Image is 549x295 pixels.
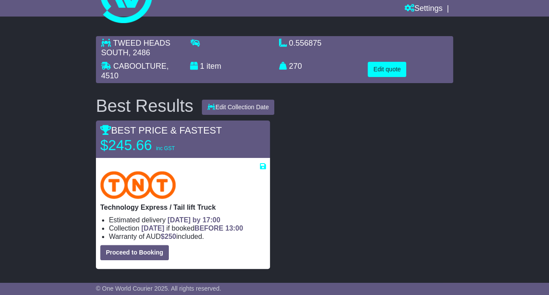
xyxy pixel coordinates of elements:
button: Edit quote [368,62,406,77]
span: © One World Courier 2025. All rights reserved. [96,285,221,292]
span: item [207,62,221,70]
span: 270 [289,62,302,70]
span: inc GST [156,145,174,151]
img: TNT Domestic: Technology Express / Tail lift Truck [100,171,176,199]
span: BEST PRICE & FASTEST [100,125,222,136]
li: Estimated delivery [109,216,266,224]
span: $ [161,233,176,240]
div: Best Results [92,96,198,115]
span: [DATE] by 17:00 [168,216,220,224]
span: if booked [141,225,243,232]
span: 0.556875 [289,39,322,47]
button: Edit Collection Date [202,100,274,115]
button: Proceed to Booking [100,245,169,260]
li: Warranty of AUD included. [109,232,266,241]
span: CABOOLTURE [113,62,167,70]
li: Collection [109,224,266,232]
span: [DATE] [141,225,164,232]
a: Settings [404,2,442,17]
span: , 4510 [101,62,169,80]
span: 1 [200,62,204,70]
span: TWEED HEADS SOUTH [101,39,171,57]
span: BEFORE [194,225,224,232]
span: 13:00 [225,225,243,232]
p: $245.66 [100,137,209,154]
span: , 2486 [128,48,150,57]
p: Technology Express / Tail lift Truck [100,203,266,211]
span: 250 [164,233,176,240]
